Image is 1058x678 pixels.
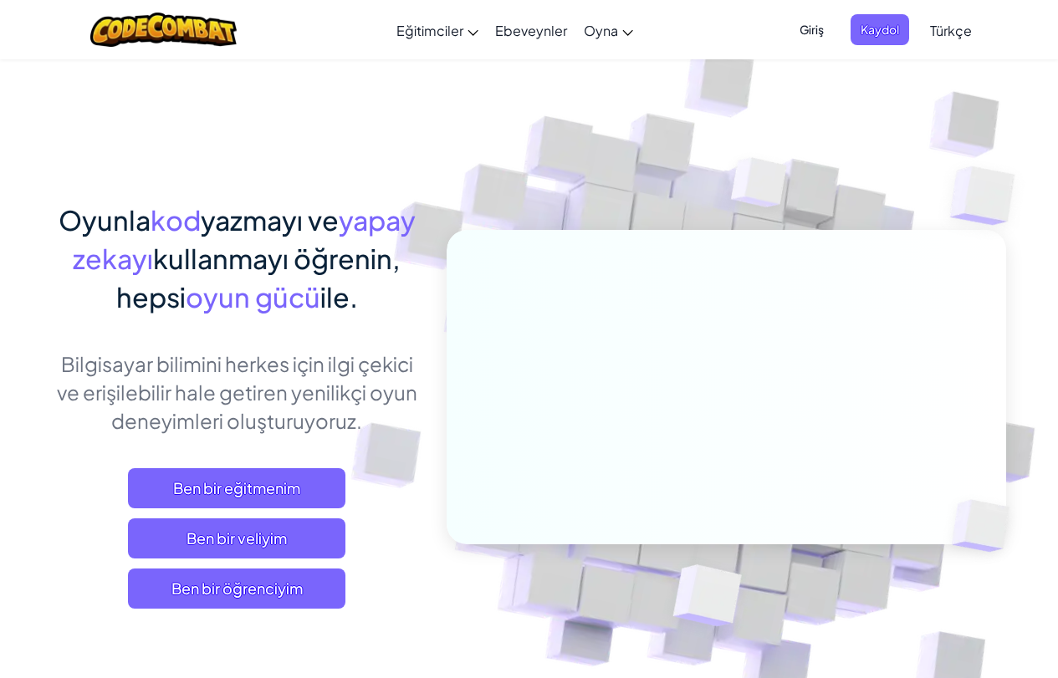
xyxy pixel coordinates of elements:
button: Ben bir öğrenciyim [128,568,345,609]
button: Kaydol [851,14,909,45]
span: oyun gücü [186,280,320,314]
p: Bilgisayar bilimini herkes için ilgi çekici ve erişilebilir hale getiren yenilikçi oyun deneyimle... [53,349,422,435]
a: Eğitimciler [388,8,487,53]
span: Oyna [584,22,618,39]
a: Türkçe [922,8,980,53]
a: Ben bir eğitmenim [128,468,345,508]
span: ile. [320,280,358,314]
span: Eğitimciler [396,22,463,39]
img: Overlap cubes [631,529,781,668]
span: kullanmayı öğrenin, hepsi [116,242,401,314]
span: yazmayı ve [201,203,339,237]
a: Ebeveynler [487,8,575,53]
span: Türkçe [930,22,972,39]
img: CodeCombat logo [90,13,237,47]
button: Giriş [790,14,834,45]
a: Oyna [575,8,641,53]
span: kod [151,203,201,237]
img: Overlap cubes [923,465,1049,587]
span: Oyunla [59,203,151,237]
img: Overlap cubes [699,125,820,249]
a: Ben bir veliyim [128,518,345,558]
